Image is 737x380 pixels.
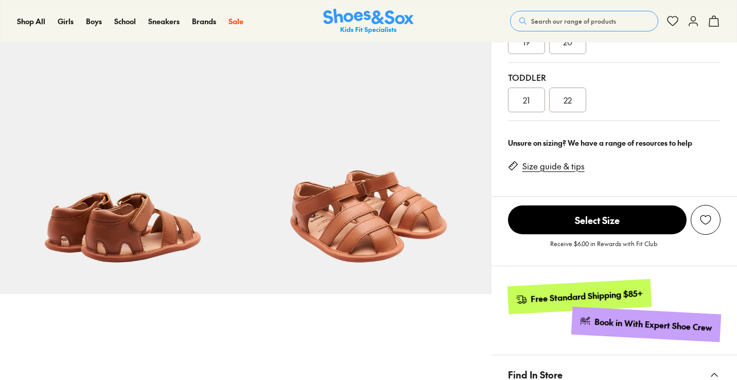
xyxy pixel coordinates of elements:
a: Free Standard Shipping $85+ [507,279,651,314]
button: Search our range of products [510,11,658,31]
a: Girls [58,16,74,27]
span: 21 [523,94,530,106]
div: Unsure on sizing? We have a range of resources to help [508,137,721,148]
span: School [114,16,136,26]
span: Search our range of products [531,16,616,26]
div: Toddler [508,71,721,83]
span: Sale [229,16,243,26]
a: Brands [192,16,216,27]
button: Add to Wishlist [691,205,721,235]
a: Size guide & tips [522,161,585,172]
a: Sale [229,16,243,27]
p: Receive $6.00 in Rewards with Fit Club [550,239,657,257]
a: Shoes & Sox [323,9,414,34]
div: Free Standard Shipping $85+ [530,288,643,305]
button: Select Size [508,205,687,235]
a: Boys [86,16,102,27]
a: Shop All [17,16,45,27]
span: Girls [58,16,74,26]
img: SNS_Logo_Responsive.svg [323,9,414,34]
a: Sneakers [148,16,180,27]
a: School [114,16,136,27]
span: Sneakers [148,16,180,26]
span: Boys [86,16,102,26]
div: Book in With Expert Shoe Crew [594,316,713,334]
span: 22 [564,94,572,106]
span: Shop All [17,16,45,26]
a: Book in With Expert Shoe Crew [571,307,721,342]
span: Select Size [508,205,687,234]
span: Brands [192,16,216,26]
img: 7-502137_1 [245,48,491,293]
